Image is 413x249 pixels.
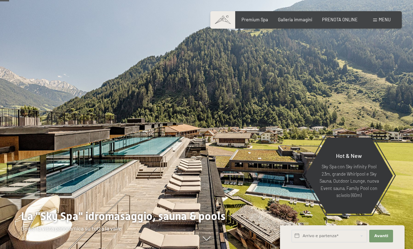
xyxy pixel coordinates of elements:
[336,152,362,159] span: Hot & New
[379,17,391,22] span: Menu
[322,17,358,22] a: PRENOTA ONLINE
[280,221,309,225] span: Richiesta express
[241,17,268,22] a: Premium Spa
[369,230,393,242] button: Avanti
[374,233,388,239] span: Avanti
[304,137,393,214] a: Hot & New Sky Spa con Sky infinity Pool 23m, grande Whirlpool e Sky Sauna, Outdoor Lounge, nuova ...
[318,163,379,199] p: Sky Spa con Sky infinity Pool 23m, grande Whirlpool e Sky Sauna, Outdoor Lounge, nuova Event saun...
[278,17,312,22] a: Galleria immagini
